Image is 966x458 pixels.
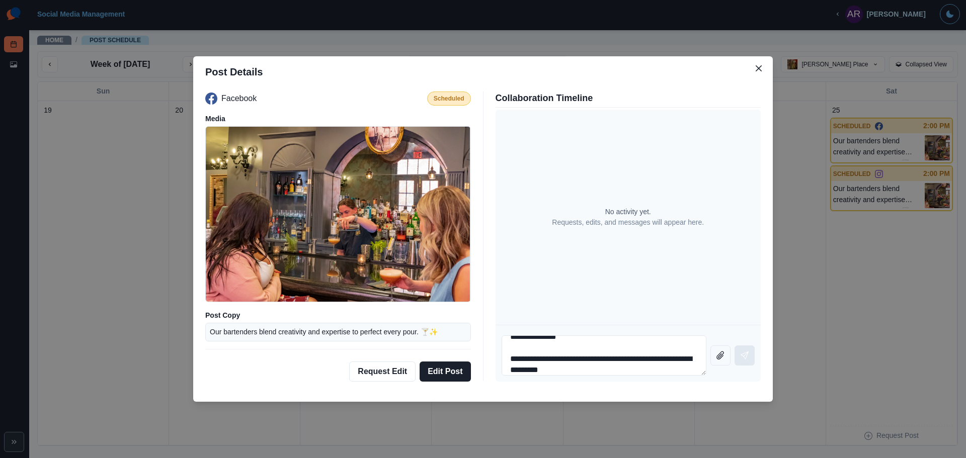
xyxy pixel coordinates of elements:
[420,361,470,382] button: Edit Post
[710,345,731,365] button: Attach file
[751,60,767,76] button: Close
[193,56,773,87] header: Post Details
[735,345,755,365] button: Send message
[205,310,471,321] p: Post Copy
[434,94,464,103] p: Scheduled
[496,91,761,105] p: Collaboration Timeline
[552,217,704,228] p: Requests, edits, and messages will appear here.
[605,207,651,217] p: No activity yet.
[205,114,471,124] p: Media
[206,126,470,302] img: vr7xp7r6nflnhvjqjwxv
[221,93,257,105] p: Facebook
[210,327,438,337] p: Our bartenders blend creativity and expertise to perfect every pour. 🍸✨
[349,361,416,382] button: Request Edit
